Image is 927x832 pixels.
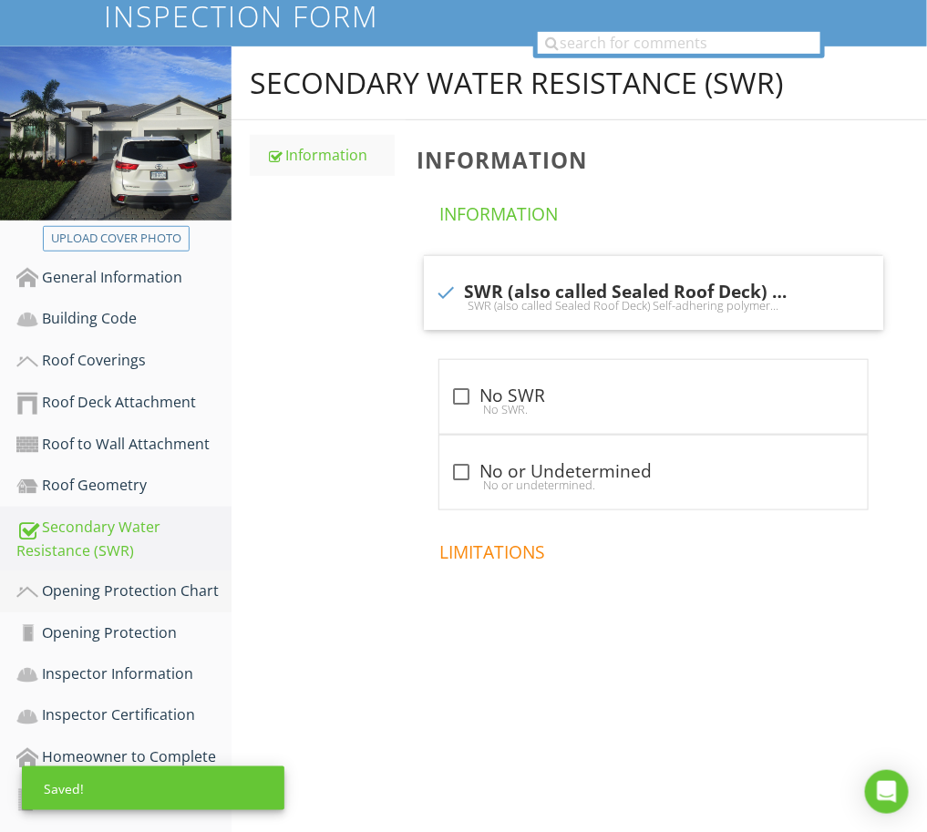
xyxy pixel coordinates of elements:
div: No or undetermined. [450,478,857,492]
div: Roof Coverings [16,349,232,373]
div: SWR (also called Sealed Roof Deck) Self-adhering polymer modified-bitumen roofing underlayment ap... [435,298,872,313]
div: Opening Protection Chart [16,580,232,603]
div: Inspector Information [16,663,232,686]
div: Information [266,144,395,166]
div: Homeowner to Complete [16,746,232,770]
div: Open Intercom Messenger [865,770,909,814]
div: Roof Deck Attachment [16,391,232,415]
h4: Information [439,195,875,226]
div: No SWR. [450,402,857,416]
div: Inspector Certification [16,704,232,728]
div: Additional Information [16,787,232,811]
div: Upload cover photo [51,230,181,248]
div: General Information [16,266,232,290]
div: Secondary Water Resistance (SWR) [250,65,783,101]
div: Saved! [22,766,284,810]
div: Roof Geometry [16,474,232,498]
div: Opening Protection [16,621,232,645]
div: Roof to Wall Attachment [16,433,232,457]
div: Secondary Water Resistance (SWR) [16,516,232,561]
div: Building Code [16,307,232,331]
input: search for comments [538,32,820,54]
h4: Limitations [439,533,875,564]
h3: Information [417,148,898,172]
button: Upload cover photo [43,226,190,252]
